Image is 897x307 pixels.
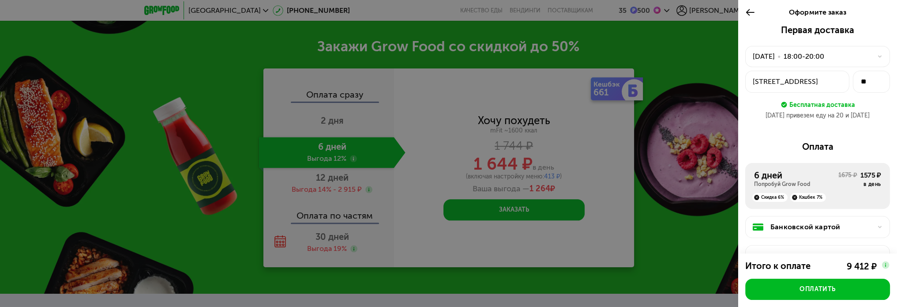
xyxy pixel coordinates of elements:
div: Первая доставка [745,25,890,35]
div: Итого к оплате [745,261,825,272]
span: Оформите заказ [789,8,846,16]
div: Скидка 6% [752,193,788,202]
div: 9 412 ₽ [847,261,877,272]
div: 1575 ₽ [860,170,881,181]
div: в день [860,181,881,188]
div: [STREET_ADDRESS] [753,76,842,87]
div: [DATE] привезем еду на 20 и [DATE] [745,111,890,120]
div: 18:00-20:00 [784,51,824,62]
button: [STREET_ADDRESS] [745,71,849,93]
div: mFit [753,253,805,263]
button: Оплатить [745,279,890,300]
div: • [777,51,781,62]
div: Попробуй Grow Food [754,181,838,188]
div: Кэшбек 7% [790,193,826,202]
div: 6 x 1 675 = 10 050 ₽ [805,253,882,263]
div: Оплатить [799,285,836,294]
div: 6 дней [754,170,838,181]
div: 1675 ₽ [838,171,857,188]
div: Банковской картой [770,222,872,232]
div: [DATE] [753,51,775,62]
div: Бесплатная доставка [789,100,855,110]
div: Оплата [745,141,890,152]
